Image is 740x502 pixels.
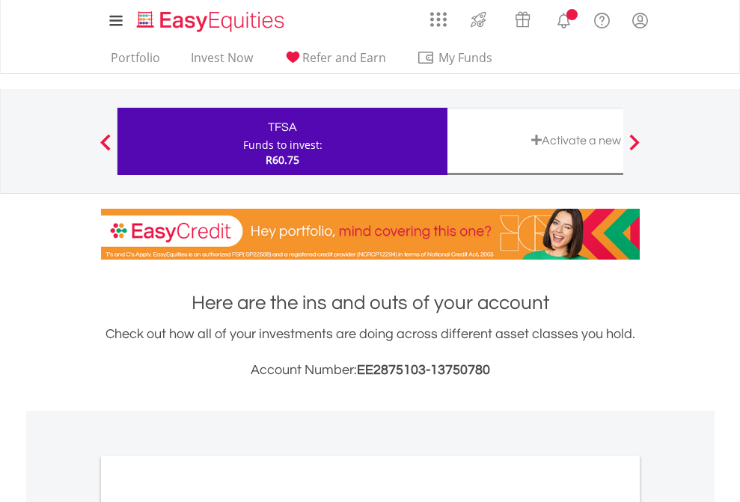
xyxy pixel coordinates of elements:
[583,4,621,34] a: FAQ's and Support
[466,7,491,31] img: thrive-v2.svg
[101,290,640,316] h1: Here are the ins and outs of your account
[131,4,290,34] a: Home page
[421,4,456,28] a: AppsGrid
[302,49,386,66] span: Refer and Earn
[126,117,438,138] div: TFSA
[243,138,322,153] div: Funds to invest:
[621,4,659,37] a: My Profile
[105,50,166,73] a: Portfolio
[430,11,447,28] img: grid-menu-icon.svg
[510,7,535,31] img: vouchers-v2.svg
[101,324,640,381] div: Check out how all of your investments are doing across different asset classes you hold.
[545,4,583,34] a: Notifications
[501,4,545,31] a: Vouchers
[134,9,290,34] img: EasyEquities_Logo.png
[357,363,490,377] span: EE2875103-13750780
[101,209,640,260] img: EasyCredit Promotion Banner
[278,50,392,73] a: Refer and Earn
[266,153,299,167] span: R60.75
[101,360,640,381] h3: Account Number:
[185,50,259,73] a: Invest Now
[417,48,515,67] span: My Funds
